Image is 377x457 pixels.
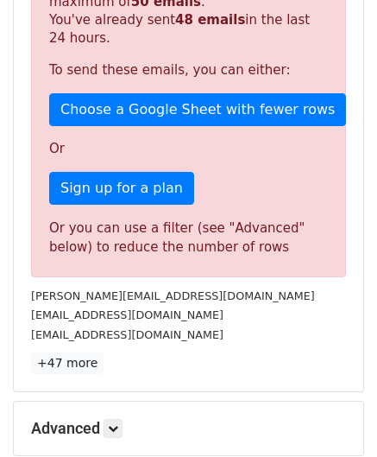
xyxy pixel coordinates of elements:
small: [EMAIL_ADDRESS][DOMAIN_NAME] [31,308,223,321]
a: Sign up for a plan [49,172,194,205]
small: [EMAIL_ADDRESS][DOMAIN_NAME] [31,328,223,341]
a: Choose a Google Sheet with fewer rows [49,93,346,126]
h5: Advanced [31,419,346,438]
small: [PERSON_NAME][EMAIL_ADDRESS][DOMAIN_NAME] [31,289,315,302]
strong: 48 emails [175,12,245,28]
a: +47 more [31,352,104,374]
div: Or you can use a filter (see "Advanced" below) to reduce the number of rows [49,219,328,257]
iframe: Chat Widget [291,374,377,457]
p: Or [49,140,328,158]
p: To send these emails, you can either: [49,61,328,79]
